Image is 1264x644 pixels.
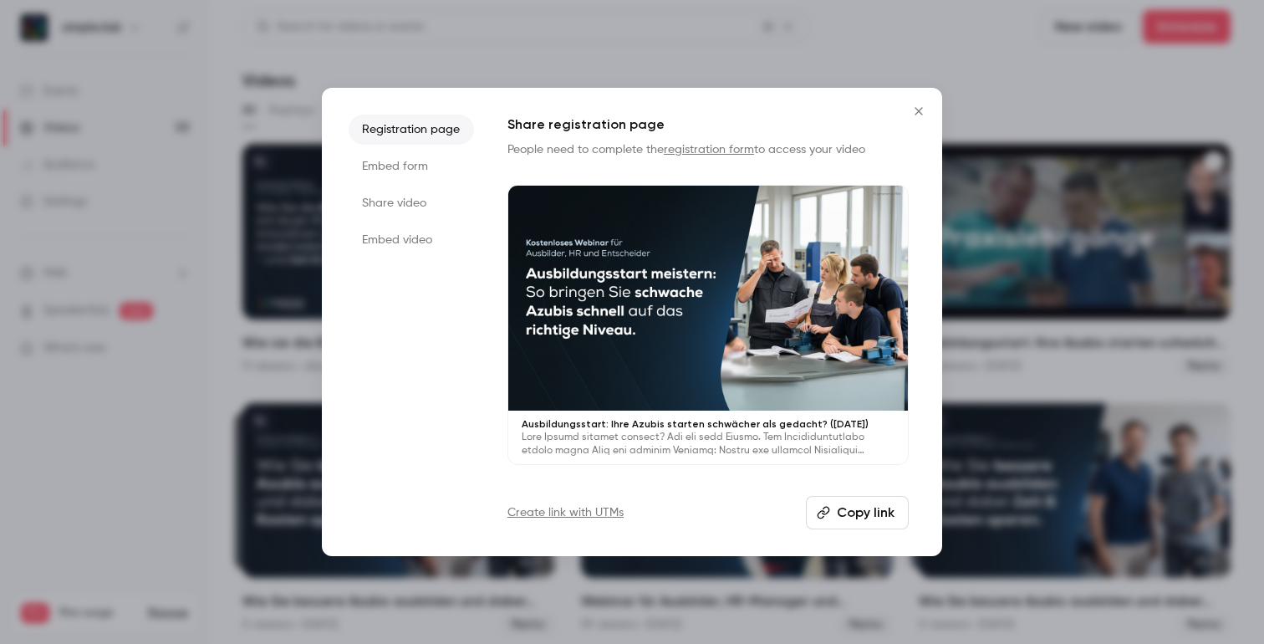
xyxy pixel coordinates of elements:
li: Registration page [349,115,474,145]
a: registration form [664,144,754,156]
li: Share video [349,188,474,218]
a: Create link with UTMs [507,504,624,521]
li: Embed video [349,225,474,255]
p: Ausbildungsstart: Ihre Azubis starten schwächer als gedacht? ([DATE]) [522,417,894,431]
button: Close [902,95,935,128]
a: Ausbildungsstart: Ihre Azubis starten schwächer als gedacht? ([DATE])Lore Ipsumd sitamet consect?... [507,185,909,465]
button: Copy link [806,496,909,529]
li: Embed form [349,151,474,181]
h1: Share registration page [507,115,909,135]
p: People need to complete the to access your video [507,141,909,158]
p: Lore Ipsumd sitamet consect? Adi eli sedd Eiusmo. Tem Incididuntutlabo etdolo magna Aliq eni admi... [522,431,894,457]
